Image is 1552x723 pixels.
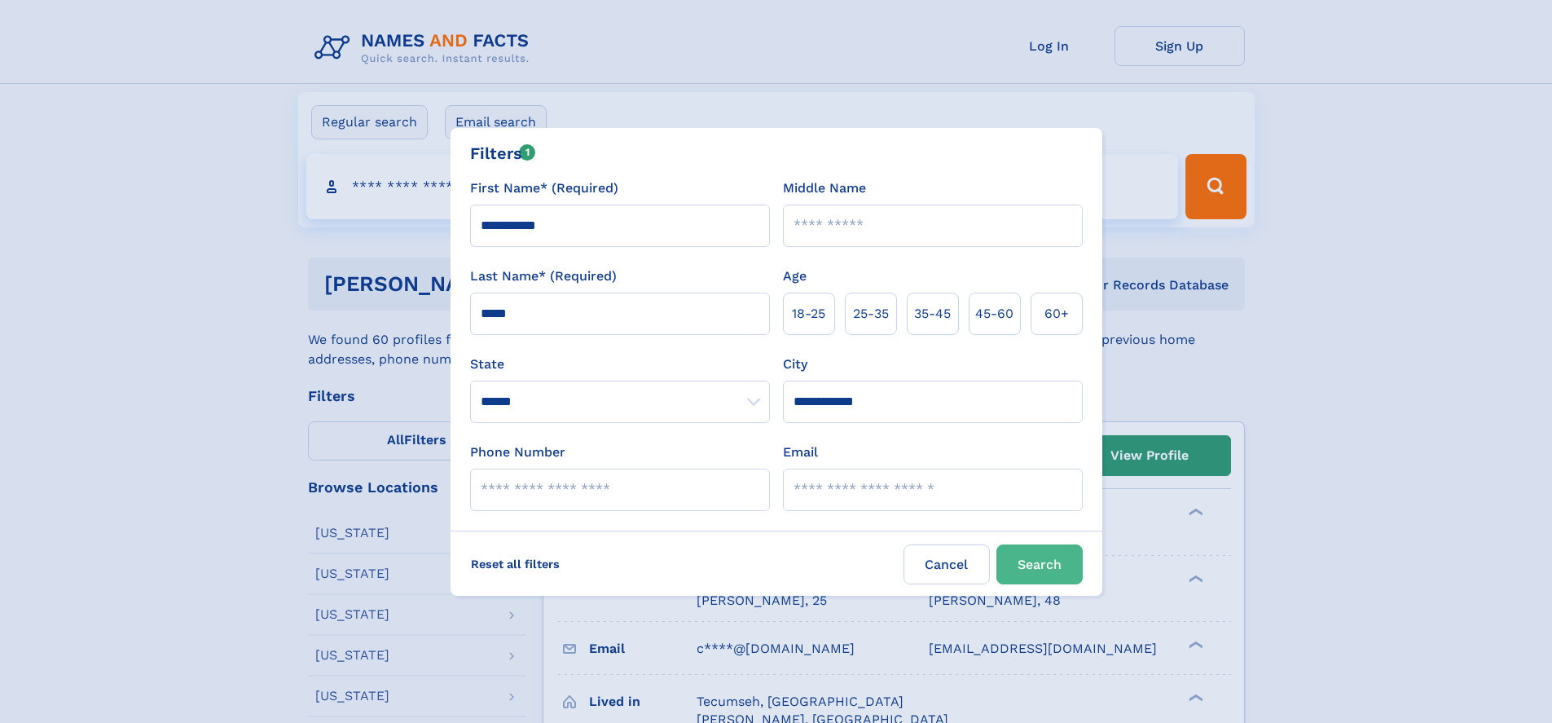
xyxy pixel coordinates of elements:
label: Age [783,267,807,286]
label: State [470,355,770,374]
span: 35‑45 [914,304,951,324]
label: Phone Number [470,443,565,462]
span: 18‑25 [792,304,825,324]
span: 25‑35 [853,304,889,324]
label: City [783,355,807,374]
label: First Name* (Required) [470,179,618,198]
label: Middle Name [783,179,866,198]
span: 45‑60 [975,304,1013,324]
label: Email [783,443,818,462]
label: Reset all filters [460,544,570,584]
label: Cancel [904,544,990,584]
div: Filters [470,141,536,165]
button: Search [996,544,1083,584]
span: 60+ [1044,304,1069,324]
label: Last Name* (Required) [470,267,617,286]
